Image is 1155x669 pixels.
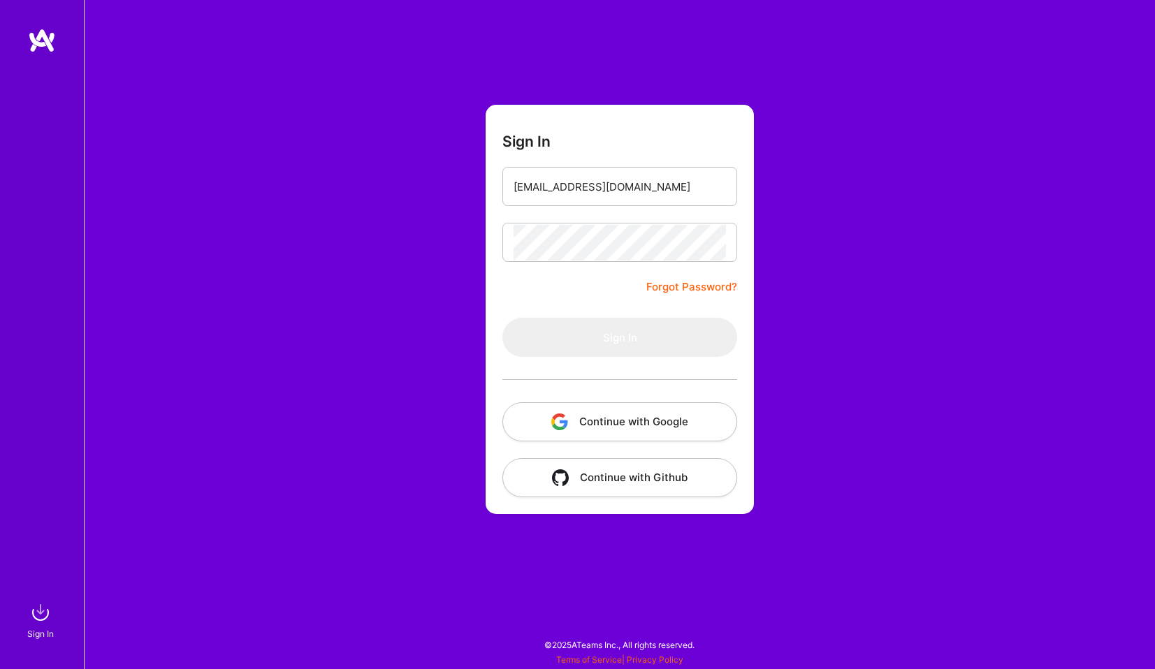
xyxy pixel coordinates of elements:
[552,469,569,486] img: icon
[646,279,737,295] a: Forgot Password?
[27,598,55,626] img: sign in
[28,28,56,53] img: logo
[27,626,54,641] div: Sign In
[556,654,683,665] span: |
[556,654,622,665] a: Terms of Service
[514,169,726,205] input: Email...
[627,654,683,665] a: Privacy Policy
[502,318,737,357] button: Sign In
[502,458,737,497] button: Continue with Github
[502,402,737,441] button: Continue with Google
[29,598,55,641] a: sign inSign In
[551,413,568,430] img: icon
[502,133,551,150] h3: Sign In
[84,627,1155,662] div: © 2025 ATeams Inc., All rights reserved.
